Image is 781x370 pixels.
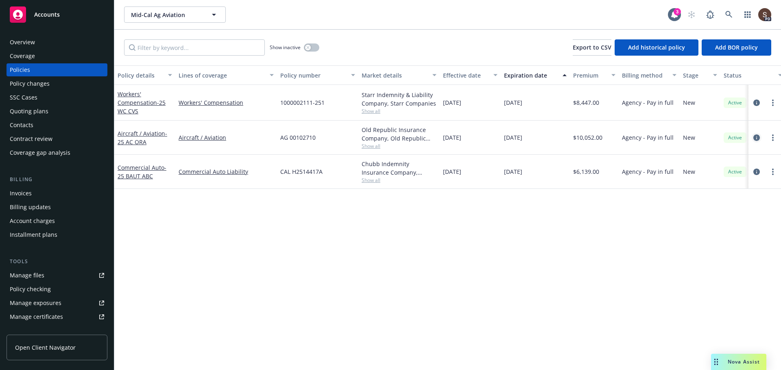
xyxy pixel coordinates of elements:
div: Expiration date [504,71,558,80]
div: Policy changes [10,77,50,90]
a: Manage exposures [7,296,107,309]
a: more [768,133,778,143]
a: Manage files [7,269,107,282]
span: Export to CSV [573,43,611,51]
div: Contract review [10,132,52,145]
span: Nova Assist [728,358,760,365]
div: 3 [674,8,681,15]
span: Mid-Cal Ag Aviation [131,11,201,19]
a: Policy checking [7,283,107,296]
a: Accounts [7,3,107,26]
a: circleInformation [752,167,761,177]
div: Effective date [443,71,489,80]
button: Nova Assist [711,354,766,370]
button: Stage [680,65,720,85]
a: Coverage gap analysis [7,146,107,159]
div: Lines of coverage [179,71,265,80]
div: Quoting plans [10,105,48,118]
span: [DATE] [443,167,461,176]
a: Overview [7,36,107,49]
button: Export to CSV [573,39,611,56]
button: Premium [570,65,619,85]
a: Workers' Compensation [118,90,166,115]
a: Commercial Auto [118,164,166,180]
a: SSC Cases [7,91,107,104]
div: Coverage gap analysis [10,146,70,159]
div: Billing updates [10,201,51,214]
a: Start snowing [683,6,700,23]
a: Search [721,6,737,23]
div: Installment plans [10,228,57,241]
button: Policy number [277,65,358,85]
button: Billing method [619,65,680,85]
div: Manage files [10,269,44,282]
span: Accounts [34,11,60,18]
button: Lines of coverage [175,65,277,85]
span: $8,447.00 [573,98,599,107]
div: Account charges [10,214,55,227]
div: Tools [7,257,107,266]
span: Show all [362,143,436,149]
a: Quoting plans [7,105,107,118]
span: CAL H2514417A [280,167,323,176]
button: Expiration date [501,65,570,85]
input: Filter by keyword... [124,39,265,56]
a: Coverage [7,50,107,63]
div: Overview [10,36,35,49]
span: 1000002111-251 [280,98,325,107]
a: Workers' Compensation [179,98,274,107]
div: Coverage [10,50,35,63]
a: Aircraft / Aviation [118,130,167,146]
a: Aircraft / Aviation [179,133,274,142]
div: Status [724,71,773,80]
a: Policy changes [7,77,107,90]
span: Add historical policy [628,43,685,51]
div: Policies [10,63,30,76]
button: Policy details [114,65,175,85]
span: Open Client Navigator [15,343,76,352]
span: - 25 AC ORA [118,130,167,146]
span: [DATE] [504,98,522,107]
span: Show all [362,177,436,184]
div: Policy checking [10,283,51,296]
span: Active [727,134,743,141]
div: Premium [573,71,606,80]
a: Manage certificates [7,310,107,323]
div: SSC Cases [10,91,37,104]
a: Account charges [7,214,107,227]
a: Invoices [7,187,107,200]
button: Mid-Cal Ag Aviation [124,6,226,23]
span: Add BOR policy [715,43,758,51]
span: Agency - Pay in full [622,133,674,142]
span: [DATE] [504,167,522,176]
span: Show inactive [270,44,301,51]
div: Billing [7,175,107,184]
div: Stage [683,71,708,80]
div: Contacts [10,119,33,132]
div: Starr Indemnity & Liability Company, Starr Companies [362,91,436,108]
span: New [683,133,695,142]
a: Installment plans [7,228,107,241]
button: Effective date [440,65,501,85]
a: Report a Bug [702,6,718,23]
span: Agency - Pay in full [622,167,674,176]
div: Old Republic Insurance Company, Old Republic General Insurance Group [362,125,436,143]
a: more [768,98,778,108]
div: Invoices [10,187,32,200]
button: Add historical policy [615,39,698,56]
a: Commercial Auto Liability [179,167,274,176]
span: Active [727,168,743,175]
a: Switch app [740,6,756,23]
div: Drag to move [711,354,721,370]
span: AG 00102710 [280,133,316,142]
span: [DATE] [443,133,461,142]
a: more [768,167,778,177]
div: Market details [362,71,428,80]
a: Manage claims [7,324,107,337]
button: Add BOR policy [702,39,771,56]
span: New [683,167,695,176]
div: Policy details [118,71,163,80]
a: Contract review [7,132,107,145]
span: Agency - Pay in full [622,98,674,107]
